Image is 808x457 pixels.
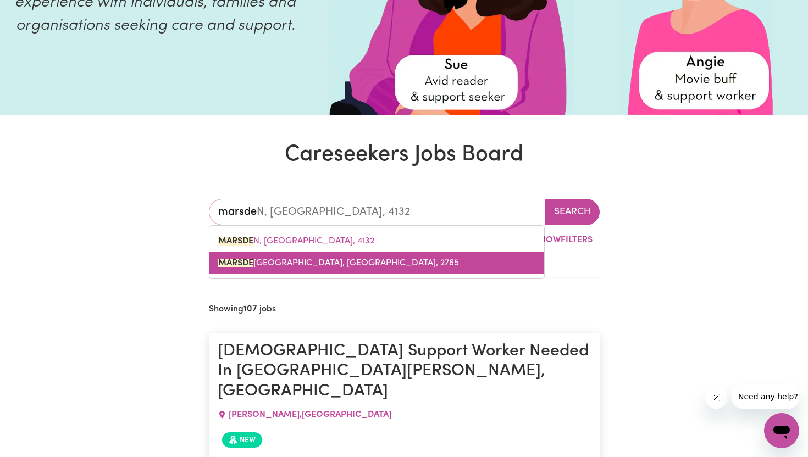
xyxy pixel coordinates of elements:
span: Show [535,236,561,244]
h1: [DEMOGRAPHIC_DATA] Support Worker Needed In [GEOGRAPHIC_DATA][PERSON_NAME], [GEOGRAPHIC_DATA] [218,342,591,402]
input: Enter a suburb or postcode [209,199,545,225]
span: N, [GEOGRAPHIC_DATA], 4132 [218,237,374,246]
b: 107 [243,305,257,314]
iframe: Message from company [732,384,799,409]
mark: MARSDE [218,237,253,246]
iframe: Close message [705,387,727,409]
a: MARSDEN PARK, New South Wales, 2765 [209,252,544,274]
div: menu-options [209,225,545,279]
button: Search [545,199,600,225]
span: Job posted within the last 30 days [222,432,262,448]
h2: Showing jobs [209,304,276,315]
button: ShowFilters [514,230,600,250]
span: [GEOGRAPHIC_DATA], [GEOGRAPHIC_DATA], 2765 [218,259,459,267]
span: [PERSON_NAME] , [GEOGRAPHIC_DATA] [229,410,391,419]
iframe: Button to launch messaging window [764,413,799,448]
a: MARSDEN, Queensland, 4132 [209,230,544,252]
mark: MARSDE [218,259,253,267]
